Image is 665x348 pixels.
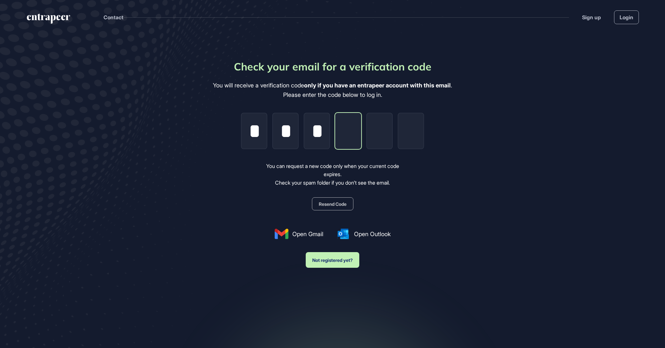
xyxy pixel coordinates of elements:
[104,13,123,22] button: Contact
[213,81,452,100] div: You will receive a verification code . Please enter the code below to log in.
[304,82,451,89] b: only if you have an entrapeer account with this email
[26,14,71,26] a: entrapeer-logo
[275,229,323,239] a: Open Gmail
[292,230,323,238] span: Open Gmail
[234,59,431,74] div: Check your email for a verification code
[306,246,359,268] a: Not registered yet?
[336,229,391,239] a: Open Outlook
[582,13,601,21] a: Sign up
[312,197,353,210] button: Resend Code
[257,162,408,187] div: You can request a new code only when your current code expires. Check your spam folder if you don...
[306,252,359,268] button: Not registered yet?
[354,230,391,238] span: Open Outlook
[614,10,639,24] a: Login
